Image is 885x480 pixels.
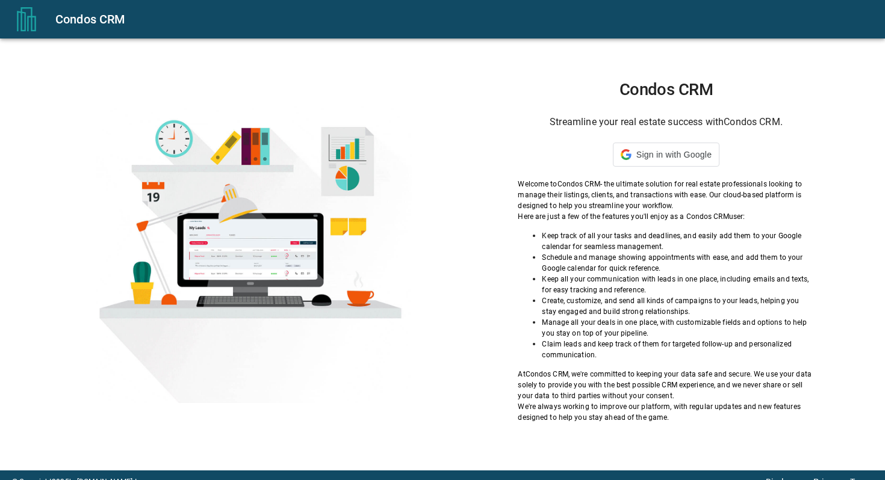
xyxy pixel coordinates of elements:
p: We're always working to improve our platform, with regular updates and new features designed to h... [518,401,814,423]
div: Sign in with Google [613,143,719,167]
h6: Streamline your real estate success with Condos CRM . [518,114,814,131]
p: Welcome to Condos CRM - the ultimate solution for real estate professionals looking to manage the... [518,179,814,211]
span: Sign in with Google [636,150,712,159]
p: Keep track of all your tasks and deadlines, and easily add them to your Google calendar for seaml... [542,230,814,252]
p: Create, customize, and send all kinds of campaigns to your leads, helping you stay engaged and bu... [542,295,814,317]
p: Claim leads and keep track of them for targeted follow-up and personalized communication. [542,339,814,360]
h1: Condos CRM [518,80,814,99]
div: Condos CRM [55,10,871,29]
p: Here are just a few of the features you'll enjoy as a Condos CRM user: [518,211,814,222]
p: Manage all your deals in one place, with customizable fields and options to help you stay on top ... [542,317,814,339]
p: Schedule and manage showing appointments with ease, and add them to your Google calendar for quic... [542,252,814,274]
p: Keep all your communication with leads in one place, including emails and texts, for easy trackin... [542,274,814,295]
p: At Condos CRM , we're committed to keeping your data safe and secure. We use your data solely to ... [518,369,814,401]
